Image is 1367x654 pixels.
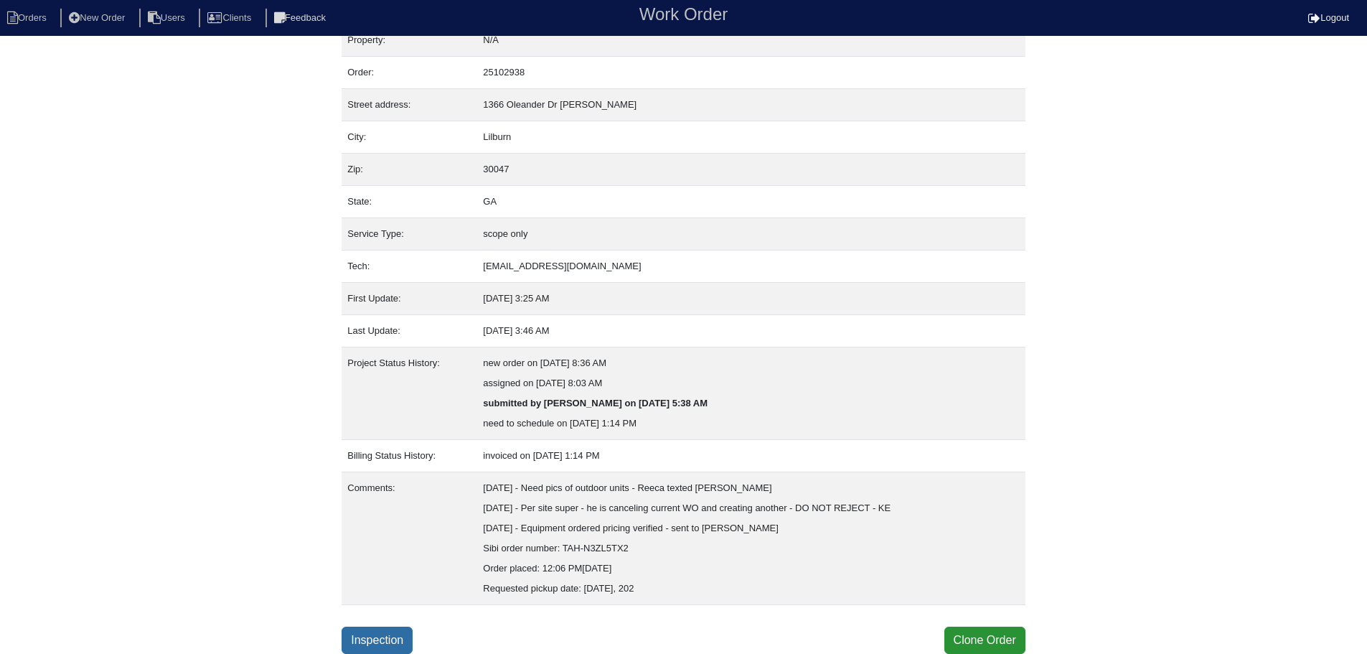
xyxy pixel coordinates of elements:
a: Logout [1308,12,1349,23]
td: First Update: [342,283,477,315]
td: City: [342,121,477,154]
button: Clone Order [944,627,1025,654]
td: scope only [477,218,1025,251]
td: Order: [342,57,477,89]
td: Service Type: [342,218,477,251]
td: Tech: [342,251,477,283]
td: 25102938 [477,57,1025,89]
td: State: [342,186,477,218]
td: Comments: [342,472,477,605]
a: New Order [60,12,136,23]
div: need to schedule on [DATE] 1:14 PM [483,414,1019,434]
td: N/A [477,24,1025,57]
td: Billing Status History: [342,440,477,472]
li: Users [139,9,197,28]
div: invoiced on [DATE] 1:14 PM [483,446,1019,466]
td: Zip: [342,154,477,186]
td: 1366 Oleander Dr [PERSON_NAME] [477,89,1025,121]
div: assigned on [DATE] 8:03 AM [483,373,1019,393]
td: Last Update: [342,315,477,347]
a: Inspection [342,627,413,654]
td: [DATE] 3:46 AM [477,315,1025,347]
td: 30047 [477,154,1025,186]
li: Feedback [266,9,337,28]
td: Street address: [342,89,477,121]
div: submitted by [PERSON_NAME] on [DATE] 5:38 AM [483,393,1019,414]
div: new order on [DATE] 8:36 AM [483,353,1019,373]
td: [DATE] - Need pics of outdoor units - Reeca texted [PERSON_NAME] [DATE] - Per site super - he is ... [477,472,1025,605]
a: Users [139,12,197,23]
li: New Order [60,9,136,28]
li: Clients [199,9,263,28]
td: Lilburn [477,121,1025,154]
td: [DATE] 3:25 AM [477,283,1025,315]
td: Property: [342,24,477,57]
a: Clients [199,12,263,23]
td: [EMAIL_ADDRESS][DOMAIN_NAME] [477,251,1025,283]
td: Project Status History: [342,347,477,440]
td: GA [477,186,1025,218]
